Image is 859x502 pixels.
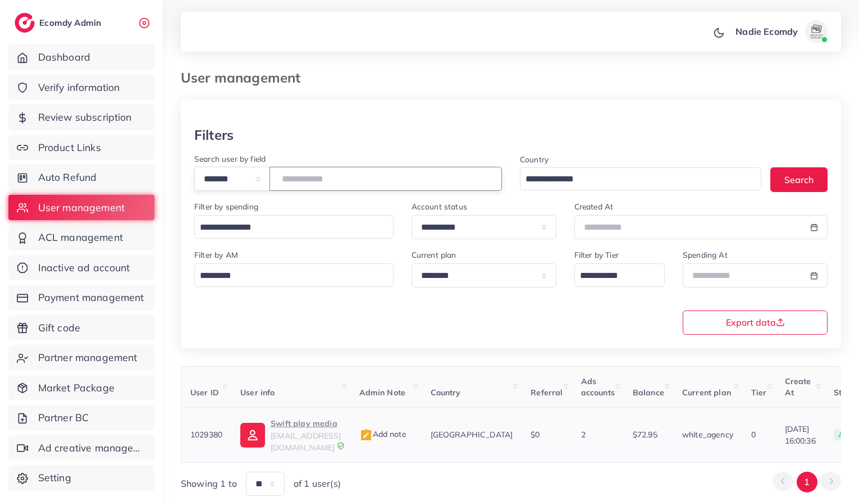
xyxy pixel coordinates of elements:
span: Current plan [682,387,731,398]
p: Swift play media [271,417,341,430]
span: Balance [633,387,664,398]
button: Export data [683,311,828,335]
span: Export data [726,318,785,327]
span: of 1 user(s) [294,477,341,490]
input: Search for option [522,171,747,188]
span: [EMAIL_ADDRESS][DOMAIN_NAME] [271,431,341,452]
span: $0 [531,430,540,440]
a: Auto Refund [8,165,154,190]
a: Product Links [8,135,154,161]
span: Product Links [38,140,101,155]
span: 1029380 [190,430,222,440]
input: Search for option [196,267,379,285]
span: 0 [751,430,756,440]
span: Admin Note [359,387,406,398]
img: admin_note.cdd0b510.svg [359,428,373,442]
a: Setting [8,465,154,491]
span: Referral [531,387,563,398]
input: Search for option [196,219,379,236]
div: Search for option [520,167,761,190]
span: User info [240,387,275,398]
span: white_agency [682,430,733,440]
label: Filter by spending [194,201,258,212]
label: Filter by AM [194,249,238,261]
span: ACL management [38,230,123,245]
span: Setting [38,471,71,485]
label: Search user by field [194,153,266,165]
p: Nadie Ecomdy [735,25,798,38]
button: Search [770,167,828,191]
div: Search for option [574,263,665,287]
img: ic-user-info.36bf1079.svg [240,423,265,448]
a: Gift code [8,315,154,341]
a: Inactive ad account [8,255,154,281]
span: Create At [785,376,811,398]
span: Add note [359,429,406,439]
img: logo [15,13,35,33]
div: Search for option [194,215,394,239]
a: User management [8,195,154,221]
span: Tier [751,387,767,398]
a: Payment management [8,285,154,311]
span: User ID [190,387,219,398]
a: Market Package [8,375,154,401]
span: Market Package [38,381,115,395]
label: Current plan [412,249,456,261]
span: Dashboard [38,50,90,65]
a: Review subscription [8,104,154,130]
h2: Ecomdy Admin [39,17,104,28]
span: Verify information [38,80,120,95]
div: Search for option [194,263,394,287]
span: Country [431,387,461,398]
a: Ad creative management [8,435,154,461]
label: Filter by Tier [574,249,619,261]
a: logoEcomdy Admin [15,13,104,33]
label: Account status [412,201,467,212]
a: Verify information [8,75,154,101]
img: 9CAL8B2pu8EFxCJHYAAAAldEVYdGRhdGU6Y3JlYXRlADIwMjItMTItMDlUMDQ6NTg6MzkrMDA6MDBXSlgLAAAAJXRFWHRkYXR... [337,442,345,450]
img: avatar [805,20,828,43]
span: $72.95 [633,430,657,440]
span: Partner management [38,350,138,365]
ul: Pagination [773,472,841,492]
a: Swift play media[EMAIL_ADDRESS][DOMAIN_NAME] [240,417,341,453]
span: Ads accounts [581,376,615,398]
button: Go to page 1 [797,472,817,492]
span: Showing 1 to [181,477,237,490]
span: 2 [581,430,586,440]
span: Payment management [38,290,144,305]
label: Created At [574,201,614,212]
span: User management [38,200,125,215]
label: Spending At [683,249,728,261]
span: Auto Refund [38,170,97,185]
span: Gift code [38,321,80,335]
a: Partner BC [8,405,154,431]
span: Partner BC [38,410,89,425]
span: Status [834,387,858,398]
a: Partner management [8,345,154,371]
input: Search for option [576,267,650,285]
h3: User management [181,70,309,86]
span: Inactive ad account [38,261,130,275]
a: Nadie Ecomdyavatar [729,20,832,43]
span: Review subscription [38,110,132,125]
a: Dashboard [8,44,154,70]
span: [DATE] 16:00:36 [785,423,816,446]
span: [GEOGRAPHIC_DATA] [431,430,513,440]
a: ACL management [8,225,154,250]
h3: Filters [194,127,234,143]
label: Country [520,154,549,165]
span: Ad creative management [38,441,146,455]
